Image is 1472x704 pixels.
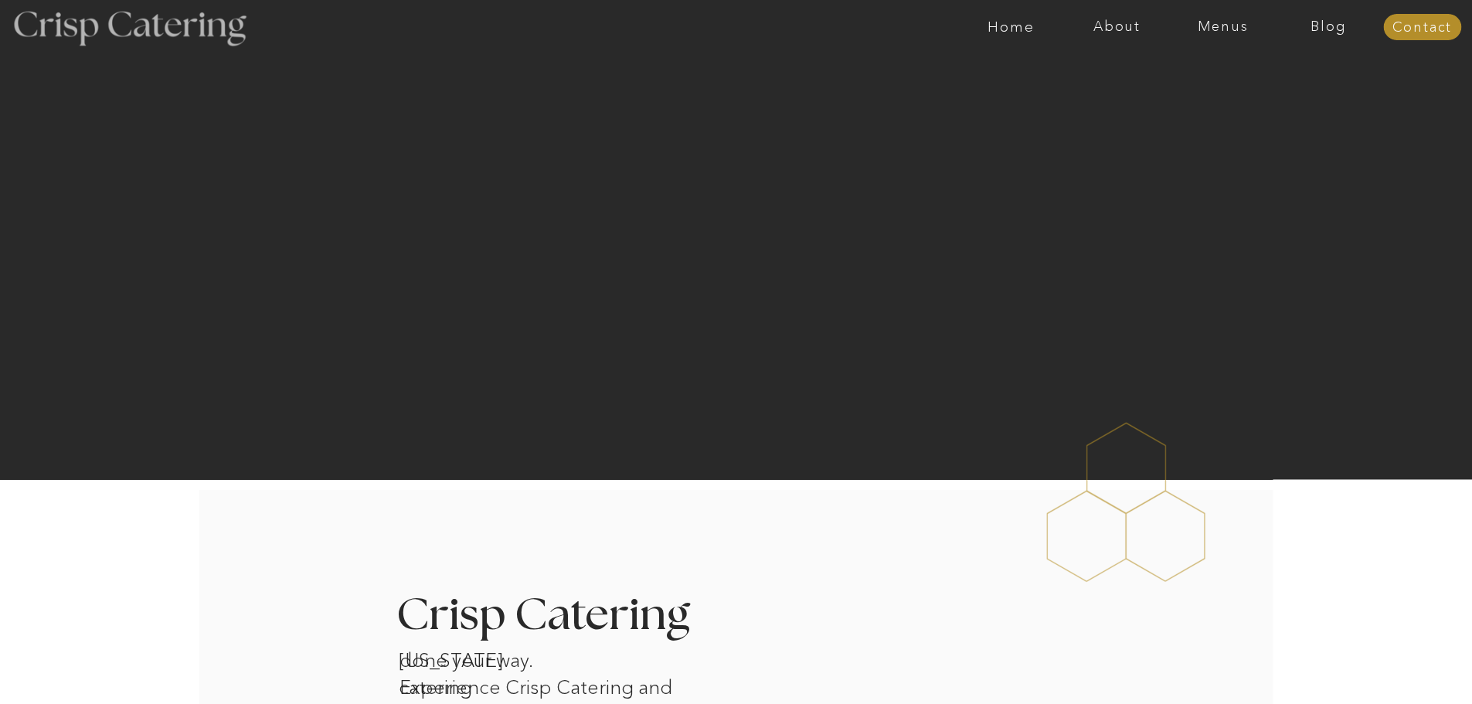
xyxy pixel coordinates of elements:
[1276,19,1382,35] a: Blog
[396,593,729,639] h3: Crisp Catering
[1064,19,1170,35] a: About
[1170,19,1276,35] a: Menus
[1383,20,1461,36] a: Contact
[958,19,1064,35] a: Home
[399,647,559,667] h1: [US_STATE] catering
